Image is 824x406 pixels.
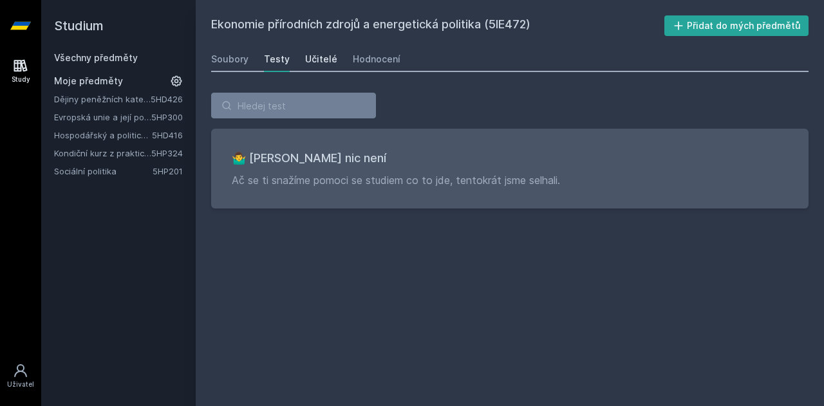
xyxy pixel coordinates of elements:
[211,53,248,66] div: Soubory
[54,129,152,142] a: Hospodářský a politický vývoj Evropy ve 20.století
[305,46,337,72] a: Učitelé
[151,94,183,104] a: 5HD426
[353,53,400,66] div: Hodnocení
[211,93,376,118] input: Hledej test
[3,356,39,396] a: Uživatel
[54,111,151,124] a: Evropská unie a její politiky
[54,147,151,160] a: Kondiční kurz z praktické hospodářské politiky
[305,53,337,66] div: Učitelé
[54,93,151,106] a: Dějiny peněžních kategorií a institucí
[3,51,39,91] a: Study
[153,166,183,176] a: 5HP201
[211,15,664,36] h2: Ekonomie přírodních zdrojů a energetická politika (5IE472)
[211,46,248,72] a: Soubory
[54,165,153,178] a: Sociální politika
[264,46,290,72] a: Testy
[664,15,809,36] button: Přidat do mých předmětů
[151,148,183,158] a: 5HP324
[7,380,34,389] div: Uživatel
[54,75,123,88] span: Moje předměty
[152,130,183,140] a: 5HD416
[232,149,788,167] h3: 🤷‍♂️ [PERSON_NAME] nic není
[353,46,400,72] a: Hodnocení
[151,112,183,122] a: 5HP300
[54,52,138,63] a: Všechny předměty
[12,75,30,84] div: Study
[264,53,290,66] div: Testy
[232,172,788,188] p: Ač se ti snažíme pomoci se studiem co to jde, tentokrát jsme selhali.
